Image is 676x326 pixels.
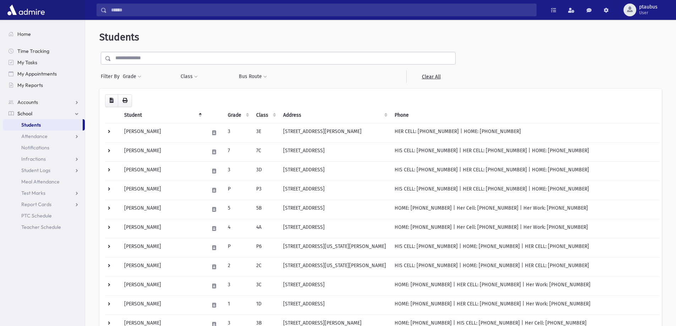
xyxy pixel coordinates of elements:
button: CSV [105,94,118,107]
img: AdmirePro [6,3,46,17]
td: HOME: [PHONE_NUMBER] | HER CELL: [PHONE_NUMBER] | Her Work: [PHONE_NUMBER] [390,295,660,315]
td: [PERSON_NAME] [120,123,205,142]
th: Class: activate to sort column ascending [252,107,279,123]
td: HIS CELL: [PHONE_NUMBER] | HOME: [PHONE_NUMBER] | HER CELL: [PHONE_NUMBER] [390,257,660,276]
span: Filter By [101,73,122,80]
a: Infractions [3,153,85,165]
span: Students [21,122,41,128]
button: Class [180,70,198,83]
a: School [3,108,85,119]
td: 3 [224,123,252,142]
td: [PERSON_NAME] [120,161,205,181]
td: 3E [252,123,279,142]
td: 3 [224,161,252,181]
td: [STREET_ADDRESS] [279,219,390,238]
td: HOME: [PHONE_NUMBER] | Her Cell: [PHONE_NUMBER] | Her Work: [PHONE_NUMBER] [390,200,660,219]
span: User [639,10,658,16]
td: 4 [224,219,252,238]
span: Attendance [21,133,48,139]
th: Phone [390,107,660,123]
a: Accounts [3,96,85,108]
span: Student Logs [21,167,50,173]
td: HIS CELL: [PHONE_NUMBER] | HER CELL: [PHONE_NUMBER] | HOME: [PHONE_NUMBER] [390,142,660,161]
th: Student: activate to sort column descending [120,107,205,123]
td: [PERSON_NAME] [120,257,205,276]
a: PTC Schedule [3,210,85,221]
button: Print [118,94,132,107]
td: [PERSON_NAME] [120,142,205,161]
td: 2 [224,257,252,276]
td: HIS CELL: [PHONE_NUMBER] | HER CELL: [PHONE_NUMBER] | HOME: [PHONE_NUMBER] [390,181,660,200]
span: My Appointments [17,71,57,77]
td: [STREET_ADDRESS][PERSON_NAME] [279,123,390,142]
td: 3C [252,276,279,295]
span: Report Cards [21,201,51,208]
td: 7 [224,142,252,161]
td: 1D [252,295,279,315]
button: Bus Route [238,70,267,83]
span: Notifications [21,144,49,151]
span: Test Marks [21,190,45,196]
td: [STREET_ADDRESS][US_STATE][PERSON_NAME] [279,238,390,257]
button: Grade [122,70,142,83]
a: Student Logs [3,165,85,176]
a: My Tasks [3,57,85,68]
a: Students [3,119,83,131]
td: [STREET_ADDRESS] [279,200,390,219]
td: HIS CELL: [PHONE_NUMBER] | HER CELL: [PHONE_NUMBER] | HOME: [PHONE_NUMBER] [390,161,660,181]
td: HIS CELL: [PHONE_NUMBER] | HOME: [PHONE_NUMBER] | HER CELL: [PHONE_NUMBER] [390,238,660,257]
td: 5 [224,200,252,219]
a: Teacher Schedule [3,221,85,233]
span: Home [17,31,31,37]
td: P [224,238,252,257]
td: HOME: [PHONE_NUMBER] | HER CELL: [PHONE_NUMBER] | Her Work: [PHONE_NUMBER] [390,276,660,295]
a: Time Tracking [3,45,85,57]
input: Search [107,4,536,16]
td: [STREET_ADDRESS] [279,161,390,181]
td: [PERSON_NAME] [120,200,205,219]
a: My Appointments [3,68,85,79]
td: P [224,181,252,200]
td: 7C [252,142,279,161]
td: 4A [252,219,279,238]
td: [PERSON_NAME] [120,181,205,200]
td: [STREET_ADDRESS][US_STATE][PERSON_NAME] [279,257,390,276]
td: P3 [252,181,279,200]
span: Meal Attendance [21,178,60,185]
a: Test Marks [3,187,85,199]
a: Report Cards [3,199,85,210]
span: School [17,110,32,117]
span: Infractions [21,156,46,162]
a: Meal Attendance [3,176,85,187]
th: Grade: activate to sort column ascending [224,107,252,123]
td: 5B [252,200,279,219]
a: Clear All [406,70,456,83]
td: 3 [224,276,252,295]
span: My Reports [17,82,43,88]
td: [PERSON_NAME] [120,295,205,315]
td: HER CELL: [PHONE_NUMBER] | HOME: [PHONE_NUMBER] [390,123,660,142]
td: HOME: [PHONE_NUMBER] | Her Cell: [PHONE_NUMBER] | Her Work: [PHONE_NUMBER] [390,219,660,238]
span: My Tasks [17,59,37,66]
a: Attendance [3,131,85,142]
td: [PERSON_NAME] [120,219,205,238]
td: 2C [252,257,279,276]
td: [STREET_ADDRESS] [279,276,390,295]
td: [STREET_ADDRESS] [279,142,390,161]
span: ptaubus [639,4,658,10]
a: My Reports [3,79,85,91]
td: 1 [224,295,252,315]
td: 3D [252,161,279,181]
th: Address: activate to sort column ascending [279,107,390,123]
span: Accounts [17,99,38,105]
span: Students [99,31,139,43]
span: PTC Schedule [21,212,52,219]
span: Teacher Schedule [21,224,61,230]
td: [STREET_ADDRESS] [279,181,390,200]
td: [PERSON_NAME] [120,276,205,295]
a: Notifications [3,142,85,153]
td: P6 [252,238,279,257]
a: Home [3,28,85,40]
td: [PERSON_NAME] [120,238,205,257]
td: [STREET_ADDRESS] [279,295,390,315]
